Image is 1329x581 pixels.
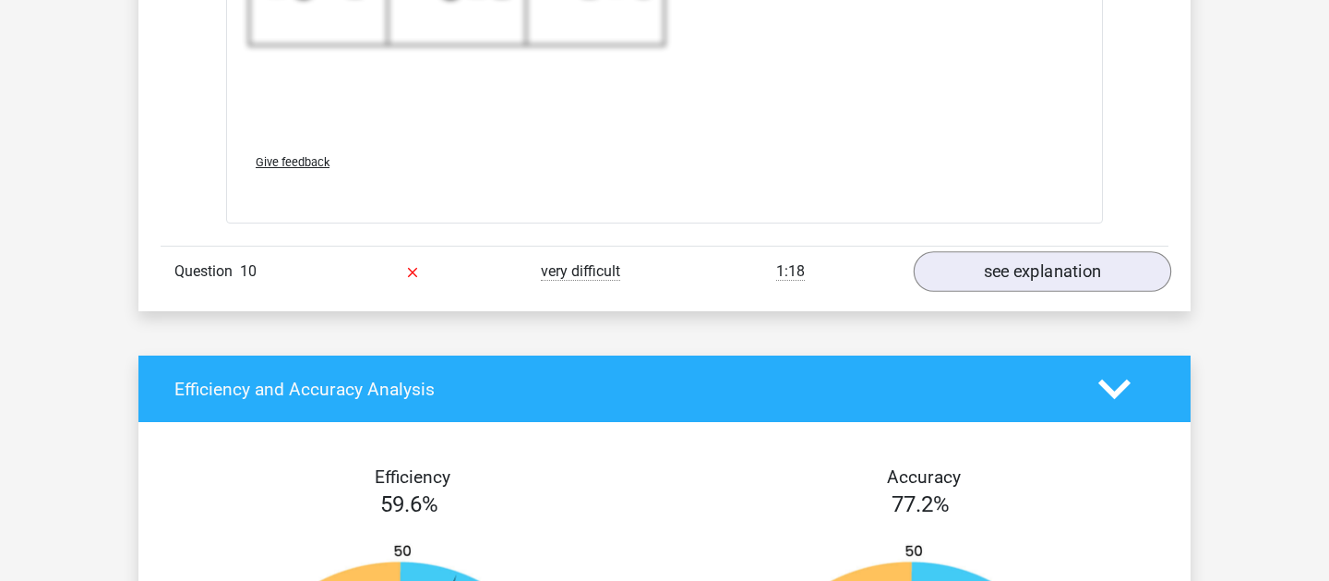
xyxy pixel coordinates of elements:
span: 59.6% [380,491,438,517]
h4: Efficiency and Accuracy Analysis [174,379,1071,400]
h4: Efficiency [174,466,651,488]
span: 77.2% [892,491,950,517]
span: 1:18 [776,262,805,281]
span: Question [174,260,240,283]
span: Give feedback [256,155,329,169]
span: very difficult [541,262,620,281]
a: see explanation [914,251,1171,292]
h4: Accuracy [686,466,1162,488]
span: 10 [240,262,257,280]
